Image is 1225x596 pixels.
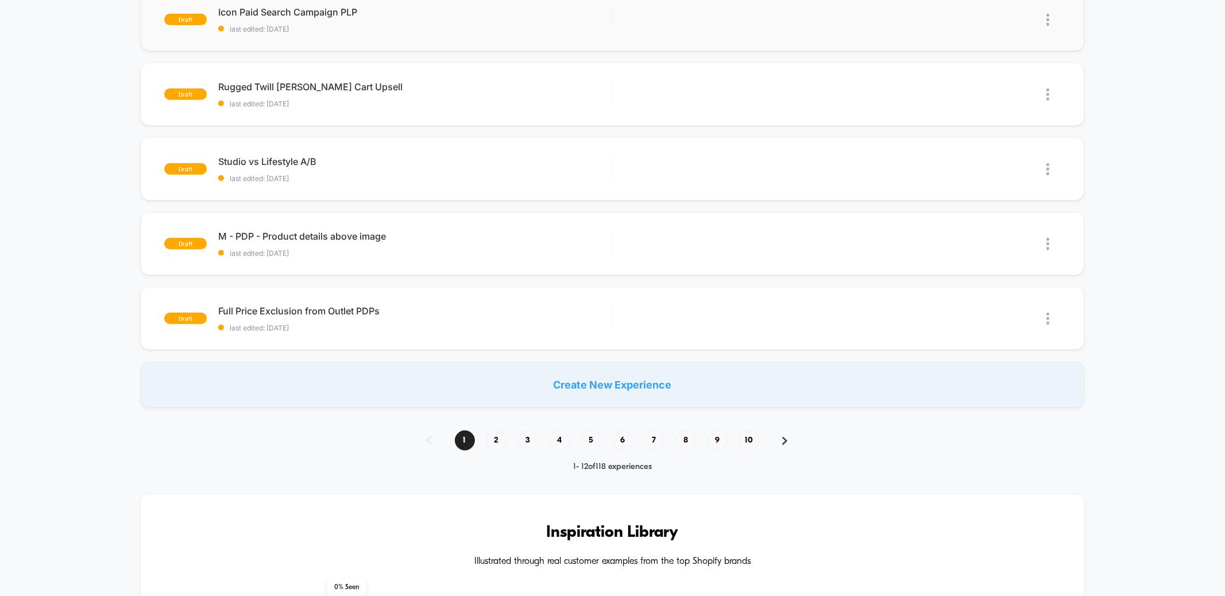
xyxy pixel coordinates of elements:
span: 10 [739,430,759,451]
h3: Inspiration Library [175,524,1049,542]
span: last edited: [DATE] [218,324,612,332]
span: 2 [486,430,507,451]
img: close [1046,313,1049,325]
div: Create New Experience [141,362,1084,407]
img: close [1046,14,1049,26]
span: 3 [518,430,538,451]
span: last edited: [DATE] [218,99,612,108]
span: Studio vs Lifestyle A/B [218,156,612,167]
span: draft [164,238,207,249]
span: draft [164,14,207,25]
span: 5 [581,430,601,451]
img: pagination forward [782,437,787,445]
span: 4 [550,430,570,451]
span: draft [164,313,207,324]
img: close [1046,238,1049,250]
span: Icon Paid Search Campaign PLP [218,6,612,18]
span: 1 [455,430,475,451]
span: last edited: [DATE] [218,174,612,183]
span: Full Price Exclusion from Outlet PDPs [218,305,612,317]
span: 8 [676,430,696,451]
img: close [1046,163,1049,175]
h4: Illustrated through real customer examples from the top Shopify brands [175,556,1049,567]
span: draft [164,163,207,175]
div: 1 - 12 of 118 experiences [415,462,810,472]
span: 7 [644,430,664,451]
span: last edited: [DATE] [218,25,612,33]
span: draft [164,89,207,100]
span: last edited: [DATE] [218,249,612,257]
span: Rugged Twill [PERSON_NAME] Cart Upsell [218,81,612,93]
span: M - PDP - Product details above image [218,230,612,242]
span: 9 [708,430,728,451]
span: 0 % Seen [327,579,366,596]
img: close [1046,89,1049,101]
span: 6 [613,430,633,451]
